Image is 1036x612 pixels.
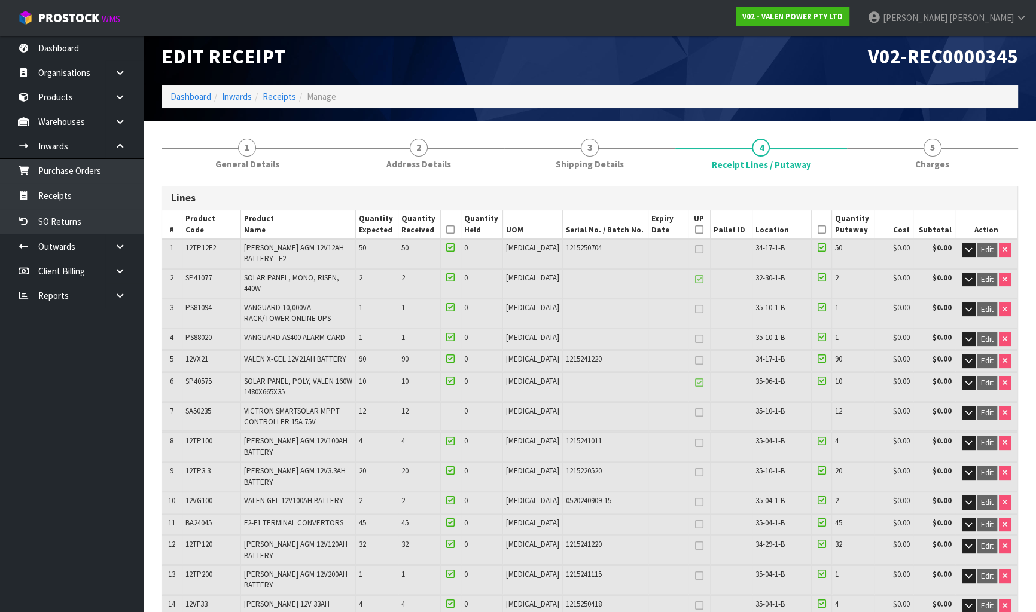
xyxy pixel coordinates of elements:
span: [MEDICAL_DATA] [506,332,559,342]
span: 2 [835,273,839,283]
span: 0 [464,273,468,283]
span: BA24045 [185,518,212,528]
span: 2 [401,273,405,283]
span: 12 [401,406,409,416]
span: VALEN GEL 12V100AH BATTERY [244,495,343,506]
span: 0 [464,569,468,579]
button: Edit [977,518,997,532]
h3: Lines [171,192,1008,204]
span: 1215241220 [566,539,602,549]
span: Manage [307,91,336,102]
span: 12TP3.3 [185,466,211,476]
span: Edit [981,334,994,344]
button: Edit [977,332,997,347]
span: F2-F1 TERMINAL CONVERTORS [244,518,343,528]
span: [MEDICAL_DATA] [506,243,559,253]
strong: $0.00 [933,569,952,579]
th: Product Name [240,210,355,239]
span: [PERSON_NAME] [883,12,947,23]
span: Edit [981,497,994,507]
strong: $0.00 [933,332,952,342]
span: $0.00 [893,436,910,446]
span: 20 [359,466,366,476]
span: Receipt Lines / Putaway [711,158,810,171]
span: [PERSON_NAME] AGM 12V200AH BATTERY [244,569,348,590]
span: 45 [401,518,409,528]
span: 10 [401,376,409,386]
button: Edit [977,354,997,368]
span: 90 [835,354,842,364]
span: 12TP100 [185,436,212,446]
span: 35-10-1-B [755,406,785,416]
span: 6 [170,376,173,386]
strong: $0.00 [933,406,952,416]
button: Edit [977,273,997,287]
span: 2 [359,495,362,506]
span: V02-REC0000345 [868,44,1018,69]
span: 12 [359,406,366,416]
span: 13 [168,569,175,579]
span: 32 [835,539,842,549]
span: SOLAR PANEL, POLY, VALEN 160W 1480X665X35 [244,376,352,397]
strong: $0.00 [933,354,952,364]
th: Product Code [182,210,240,239]
span: 12 [835,406,842,416]
span: 4 [835,436,839,446]
span: 8 [170,436,173,446]
span: VANGUARD 10,000VA RACK/TOWER ONLINE UPS [244,302,331,323]
span: 1 [401,569,405,579]
span: 3 [170,302,173,313]
span: 0 [464,466,468,476]
span: 0 [464,518,468,528]
span: [MEDICAL_DATA] [506,302,559,313]
strong: $0.00 [933,539,952,549]
span: 35-04-1-B [755,495,785,506]
span: [PERSON_NAME] AGM 12V3.3AH BATTERY [244,466,346,486]
span: 12VX21 [185,354,208,364]
button: Edit [977,406,997,420]
span: VICTRON SMARTSOLAR MPPT CONTROLLER 15A 75V [244,406,340,427]
span: 32-30-1-B [755,273,785,283]
span: 14 [168,599,175,609]
span: 1 [359,332,362,342]
span: 0 [464,243,468,253]
span: Edit [981,437,994,448]
span: Edit [981,356,994,366]
span: Edit [981,304,994,314]
button: Edit [977,539,997,553]
span: 4 [401,436,405,446]
span: 12TP200 [185,569,212,579]
span: Edit [981,408,994,418]
span: 0 [464,539,468,549]
span: 12 [168,539,175,549]
span: [MEDICAL_DATA] [506,495,559,506]
span: [PERSON_NAME] AGM 12V120AH BATTERY [244,539,348,560]
span: 5 [170,354,173,364]
span: ProStock [38,10,99,26]
span: 35-04-1-B [755,569,785,579]
span: [PERSON_NAME] AGM 12V100AH BATTERY [244,436,348,457]
strong: $0.00 [933,495,952,506]
span: [MEDICAL_DATA] [506,599,559,609]
span: Edit [981,244,994,255]
strong: $0.00 [933,273,952,283]
span: 1 [401,332,405,342]
span: 2 [359,273,362,283]
th: Pallet ID [710,210,752,239]
span: 4 [359,599,362,609]
span: 50 [835,243,842,253]
span: Edit [981,601,994,611]
span: 0 [464,495,468,506]
span: PS81094 [185,302,212,313]
span: SP41077 [185,273,212,283]
span: 35-10-1-B [755,302,785,313]
th: Expiry Date [648,210,688,239]
span: $0.00 [893,243,910,253]
strong: $0.00 [933,518,952,528]
span: [PERSON_NAME] AGM 12V12AH BATTERY - F2 [244,243,344,264]
span: 10 [835,376,842,386]
span: 2 [170,273,173,283]
small: WMS [102,13,120,25]
span: [MEDICAL_DATA] [506,406,559,416]
span: 0520240909-15 [566,495,611,506]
